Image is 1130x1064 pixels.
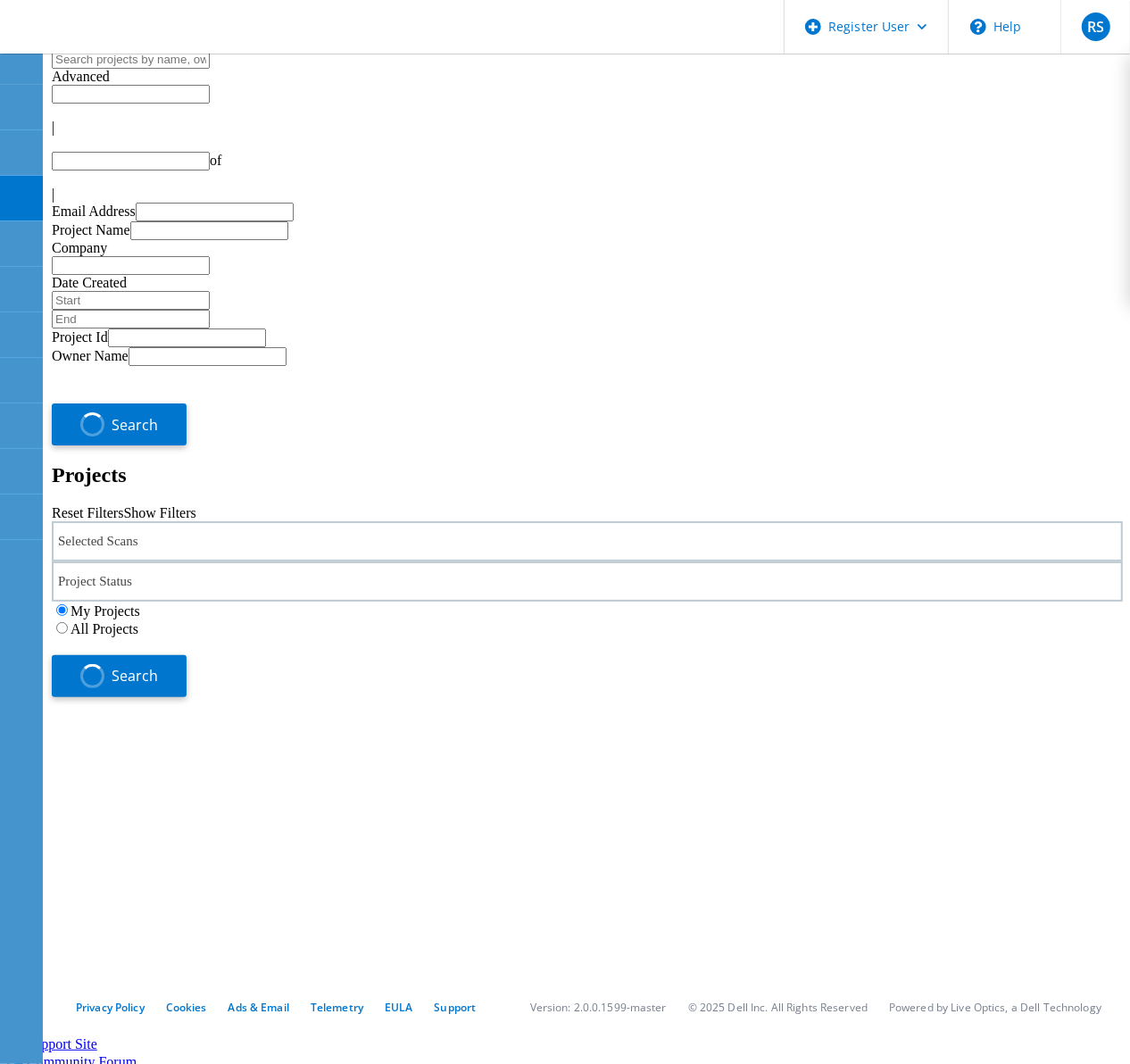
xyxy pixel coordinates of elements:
[434,1000,476,1015] a: Support
[52,240,107,255] label: Company
[52,561,1123,602] div: Project Status
[52,50,210,69] input: Search projects by name, owner, ID, company, etc
[530,1000,667,1015] li: Version: 2.0.0.1599-master
[52,275,127,290] label: Date Created
[52,310,210,328] input: End
[311,1000,363,1015] a: Telemetry
[889,1000,1101,1015] li: Powered by Live Optics, a Dell Technology
[52,505,123,520] a: Reset Filters
[52,187,1123,203] div: |
[112,666,158,686] span: Search
[52,521,1123,561] div: Selected Scans
[52,222,130,237] label: Project Name
[123,505,195,520] a: Show Filters
[210,153,221,168] span: of
[76,1000,145,1015] a: Privacy Policy
[26,1036,97,1052] a: Support Site
[166,1000,207,1015] a: Cookies
[52,403,187,445] button: Search
[52,348,129,363] label: Owner Name
[52,329,108,345] label: Project Id
[52,463,127,486] b: Projects
[970,19,986,35] svg: \n
[52,204,136,219] label: Email Address
[1087,20,1104,34] span: RS
[71,621,138,636] label: All Projects
[688,1000,868,1015] li: © 2025 Dell Inc. All Rights Reserved
[228,1000,289,1015] a: Ads & Email
[385,1000,412,1015] a: EULA
[18,35,210,50] a: Live Optics Dashboard
[112,415,158,435] span: Search
[52,69,110,84] span: Advanced
[52,120,1123,136] div: |
[52,655,187,697] button: Search
[71,603,140,619] label: My Projects
[52,291,210,310] input: Start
